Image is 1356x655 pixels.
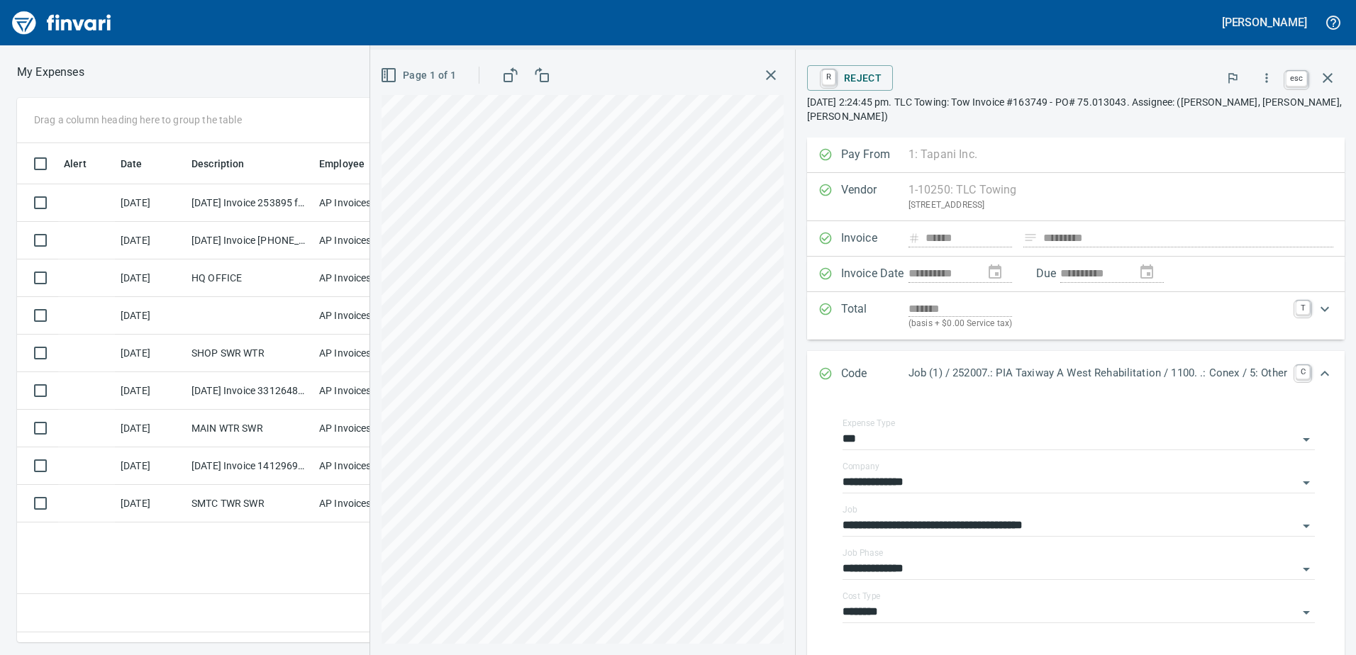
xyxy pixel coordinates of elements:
[186,335,313,372] td: SHOP SWR WTR
[186,259,313,297] td: HQ OFFICE
[313,410,420,447] td: AP Invoices
[115,259,186,297] td: [DATE]
[17,64,84,81] p: My Expenses
[1218,11,1311,33] button: [PERSON_NAME]
[1296,516,1316,536] button: Open
[1296,365,1310,379] a: C
[807,95,1345,123] p: [DATE] 2:24:45 pm. TLC Towing: Tow Invoice #163749 - PO# 75.013043. Assignee: ([PERSON_NAME], [PE...
[313,184,420,222] td: AP Invoices
[807,351,1345,398] div: Expand
[822,69,835,85] a: R
[115,410,186,447] td: [DATE]
[115,222,186,259] td: [DATE]
[841,365,908,384] p: Code
[843,592,881,600] label: Cost Type
[1296,473,1316,493] button: Open
[807,65,893,91] button: RReject
[186,410,313,447] td: MAIN WTR SWR
[9,6,115,40] img: Finvari
[191,155,245,172] span: Description
[115,297,186,335] td: [DATE]
[64,155,105,172] span: Alert
[115,485,186,522] td: [DATE]
[843,549,883,557] label: Job Phase
[313,297,420,335] td: AP Invoices
[313,485,420,522] td: AP Invoices
[191,155,263,172] span: Description
[319,155,383,172] span: Employee
[115,335,186,372] td: [DATE]
[313,335,420,372] td: AP Invoices
[1296,559,1316,579] button: Open
[319,155,365,172] span: Employee
[377,62,462,89] button: Page 1 of 1
[186,222,313,259] td: [DATE] Invoice [PHONE_NUMBER] from Mobile Modular Management Corporation (1-38120)
[908,317,1287,331] p: (basis + $0.00 Service tax)
[121,155,161,172] span: Date
[807,292,1345,340] div: Expand
[115,447,186,485] td: [DATE]
[843,419,895,427] label: Expense Type
[313,447,420,485] td: AP Invoices
[1296,430,1316,449] button: Open
[186,447,313,485] td: [DATE] Invoice 141296900040925 from City Of [GEOGRAPHIC_DATA] (1-10175)
[34,113,242,127] p: Drag a column heading here to group the table
[115,184,186,222] td: [DATE]
[186,372,313,410] td: [DATE] Invoice 331264800000925 from City Of [GEOGRAPHIC_DATA] (1-10175)
[843,462,879,471] label: Company
[1296,603,1316,622] button: Open
[841,301,908,331] p: Total
[383,67,456,84] span: Page 1 of 1
[313,372,420,410] td: AP Invoices
[121,155,143,172] span: Date
[313,259,420,297] td: AP Invoices
[186,485,313,522] td: SMTC TWR SWR
[1286,71,1307,86] a: esc
[115,372,186,410] td: [DATE]
[313,222,420,259] td: AP Invoices
[908,365,1287,381] p: Job (1) / 252007.: PIA Taxiway A West Rehabilitation / 1100. .: Conex / 5: Other
[17,64,84,81] nav: breadcrumb
[1222,15,1307,30] h5: [PERSON_NAME]
[843,505,857,514] label: Job
[186,184,313,222] td: [DATE] Invoice 253895 from [PERSON_NAME] Aggressive Enterprises Inc. (1-22812)
[64,155,87,172] span: Alert
[1296,301,1310,315] a: T
[818,66,882,90] span: Reject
